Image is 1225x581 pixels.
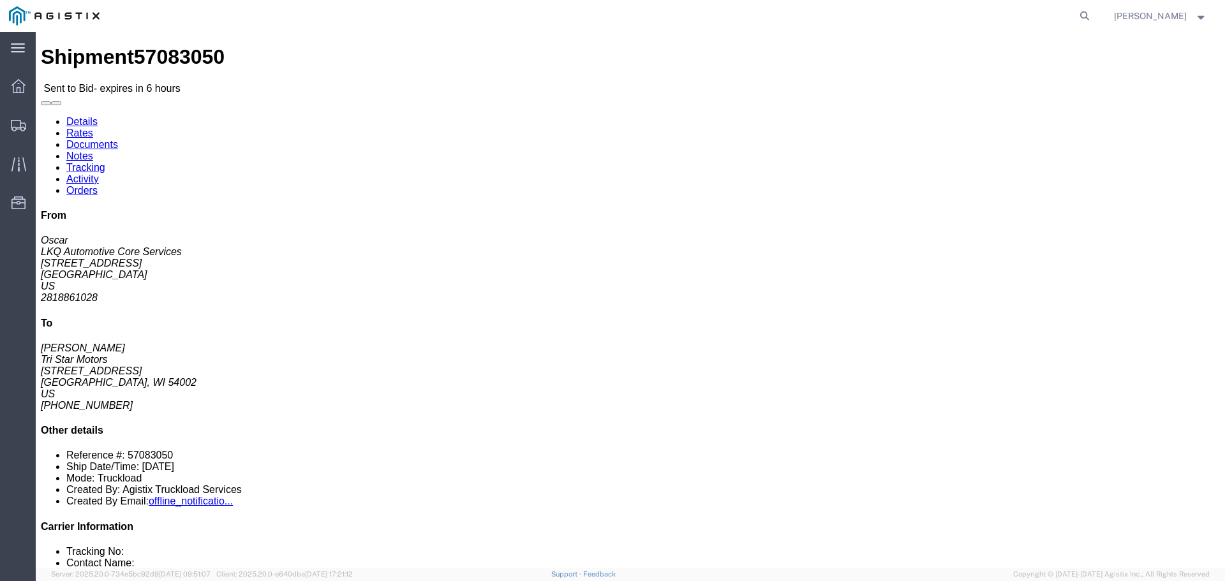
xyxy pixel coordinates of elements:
[1114,9,1187,23] span: Alexander Baetens
[583,570,616,578] a: Feedback
[216,570,353,578] span: Client: 2025.20.0-e640dba
[36,32,1225,568] iframe: FS Legacy Container
[9,6,100,26] img: logo
[1013,569,1210,580] span: Copyright © [DATE]-[DATE] Agistix Inc., All Rights Reserved
[551,570,583,578] a: Support
[305,570,353,578] span: [DATE] 17:21:12
[159,570,211,578] span: [DATE] 09:51:07
[1113,8,1208,24] button: [PERSON_NAME]
[51,570,211,578] span: Server: 2025.20.0-734e5bc92d9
